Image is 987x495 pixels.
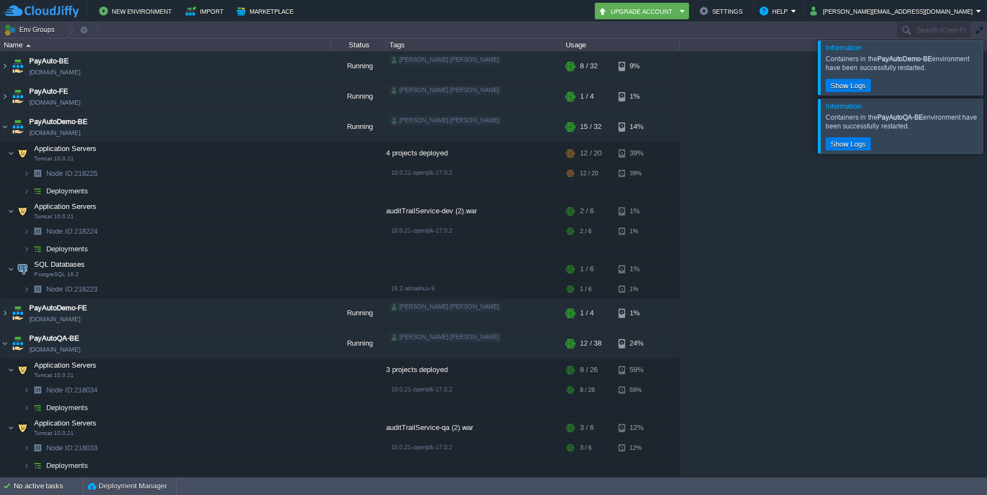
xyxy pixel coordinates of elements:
[29,86,68,97] a: PayAuto-FE
[30,165,45,182] img: AMDAwAAAACH5BAEAAAAALAAAAAABAAEAAAICRAEAOw==
[23,457,30,474] img: AMDAwAAAACH5BAEAAAAALAAAAAABAAEAAAICRAEAOw==
[941,451,976,484] iframe: chat widget
[45,186,90,196] span: Deployments
[23,240,30,257] img: AMDAwAAAACH5BAEAAAAALAAAAAABAAEAAAICRAEAOw==
[1,112,9,142] img: AMDAwAAAACH5BAEAAAAALAAAAAABAAEAAAICRAEAOw==
[619,258,654,280] div: 1%
[619,298,654,328] div: 1%
[4,4,79,18] img: CloudJiffy
[10,82,25,111] img: AMDAwAAAACH5BAEAAAAALAAAAAABAAEAAAICRAEAOw==
[391,227,452,234] span: 10.0.21-openjdk-17.0.2
[8,200,14,222] img: AMDAwAAAACH5BAEAAAAALAAAAAABAAEAAAICRAEAOw==
[23,439,30,456] img: AMDAwAAAACH5BAEAAAAALAAAAAABAAEAAAICRAEAOw==
[15,359,30,381] img: AMDAwAAAACH5BAEAAAAALAAAAAABAAEAAAICRAEAOw==
[598,4,676,18] button: Upgrade Account
[331,51,386,81] div: Running
[45,169,99,178] span: 218225
[34,213,74,220] span: Tomcat 10.0.21
[29,127,80,138] a: [DOMAIN_NAME]
[619,223,654,240] div: 1%
[386,417,562,439] div: auditTrailService-qa (2).war
[619,359,654,381] div: 59%
[45,284,99,294] span: 218223
[34,430,74,437] span: Tomcat 10.0.21
[45,443,99,453] a: Node ID:218033
[580,281,592,298] div: 1 / 6
[186,4,227,18] button: Import
[386,200,562,222] div: auditTrailService-dev (2).war
[15,258,30,280] img: AMDAwAAAACH5BAEAAAAALAAAAAABAAEAAAICRAEAOw==
[33,144,98,153] a: Application ServersTomcat 10.0.21
[826,55,980,72] div: Containers in the environment have been successfully restarted.
[29,97,80,108] a: [DOMAIN_NAME]
[391,169,452,176] span: 10.0.21-openjdk-17.0.2
[45,227,99,236] a: Node ID:218224
[619,112,654,142] div: 14%
[580,381,595,399] div: 8 / 26
[563,39,679,51] div: Usage
[331,112,386,142] div: Running
[46,169,74,177] span: Node ID:
[15,417,30,439] img: AMDAwAAAACH5BAEAAAAALAAAAAABAAEAAAICRAEAOw==
[45,227,99,236] span: 218224
[45,403,90,412] span: Deployments
[29,116,88,127] span: PayAutoDemo-BE
[580,82,594,111] div: 1 / 4
[580,439,592,456] div: 3 / 6
[619,417,654,439] div: 12%
[33,361,98,369] a: Application ServersTomcat 10.0.21
[23,281,30,298] img: AMDAwAAAACH5BAEAAAAALAAAAAABAAEAAAICRAEAOw==
[1,39,330,51] div: Name
[389,332,501,342] div: [PERSON_NAME].[PERSON_NAME]
[810,4,976,18] button: [PERSON_NAME][EMAIL_ADDRESS][DOMAIN_NAME]
[580,112,601,142] div: 15 / 32
[10,51,25,81] img: AMDAwAAAACH5BAEAAAAALAAAAAABAAEAAAICRAEAOw==
[699,4,746,18] button: Settings
[619,439,654,456] div: 12%
[619,142,654,164] div: 39%
[30,457,45,474] img: AMDAwAAAACH5BAEAAAAALAAAAAABAAEAAAICRAEAOw==
[331,82,386,111] div: Running
[23,399,30,416] img: AMDAwAAAACH5BAEAAAAALAAAAAABAAEAAAICRAEAOw==
[237,4,297,18] button: Marketplace
[1,82,9,111] img: AMDAwAAAACH5BAEAAAAALAAAAAABAAEAAAICRAEAOw==
[15,200,30,222] img: AMDAwAAAACH5BAEAAAAALAAAAAABAAEAAAICRAEAOw==
[827,80,869,90] button: Show Logs
[29,333,79,344] a: PayAutoQA-BE
[8,142,14,164] img: AMDAwAAAACH5BAEAAAAALAAAAAABAAEAAAICRAEAOw==
[331,329,386,358] div: Running
[387,39,562,51] div: Tags
[10,298,25,328] img: AMDAwAAAACH5BAEAAAAALAAAAAABAAEAAAICRAEAOw==
[580,417,594,439] div: 3 / 6
[34,155,74,162] span: Tomcat 10.0.21
[30,399,45,416] img: AMDAwAAAACH5BAEAAAAALAAAAAABAAEAAAICRAEAOw==
[826,102,861,110] span: Information
[30,223,45,240] img: AMDAwAAAACH5BAEAAAAALAAAAAABAAEAAAICRAEAOw==
[45,244,90,254] a: Deployments
[30,240,45,257] img: AMDAwAAAACH5BAEAAAAALAAAAAABAAEAAAICRAEAOw==
[33,419,98,427] a: Application ServersTomcat 10.0.21
[10,329,25,358] img: AMDAwAAAACH5BAEAAAAALAAAAAABAAEAAAICRAEAOw==
[45,385,99,395] span: 218034
[826,44,861,52] span: Information
[10,112,25,142] img: AMDAwAAAACH5BAEAAAAALAAAAAABAAEAAAICRAEAOw==
[877,55,932,63] b: PayAutoDemo-BE
[29,344,80,355] a: [DOMAIN_NAME]
[619,200,654,222] div: 1%
[46,285,74,293] span: Node ID:
[580,200,594,222] div: 2 / 6
[1,329,9,358] img: AMDAwAAAACH5BAEAAAAALAAAAAABAAEAAAICRAEAOw==
[391,285,435,292] span: 16.2-almalinux-9
[34,271,79,278] span: PostgreSQL 16.2
[827,139,869,149] button: Show Logs
[4,22,58,37] button: Env Groups
[33,202,98,211] a: Application ServersTomcat 10.0.21
[23,381,30,399] img: AMDAwAAAACH5BAEAAAAALAAAAAABAAEAAAICRAEAOw==
[26,44,31,47] img: AMDAwAAAACH5BAEAAAAALAAAAAABAAEAAAICRAEAOw==
[619,381,654,399] div: 59%
[332,39,386,51] div: Status
[826,113,980,131] div: Containers in the environment have been successfully restarted.
[30,182,45,200] img: AMDAwAAAACH5BAEAAAAALAAAAAABAAEAAAICRAEAOw==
